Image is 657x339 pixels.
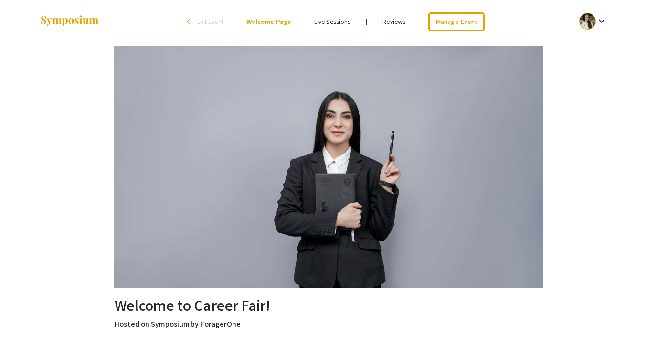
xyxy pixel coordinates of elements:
[596,15,607,27] mat-icon: Expand account dropdown
[7,296,41,332] iframe: Chat
[569,11,617,32] button: Expand account dropdown
[197,17,223,26] span: Exit Event
[246,17,291,26] a: Welcome Page
[115,296,542,314] h2: Welcome to Career Fair!
[187,19,192,24] div: arrow_back_ios
[362,17,371,26] li: |
[40,15,99,28] img: Symposium by ForagerOne
[382,17,405,26] a: Reviews
[428,12,485,31] a: Manage Event
[314,17,350,26] a: Live Sessions
[115,318,542,330] p: Hosted on Symposium by ForagerOne
[114,46,543,288] img: Career Fair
